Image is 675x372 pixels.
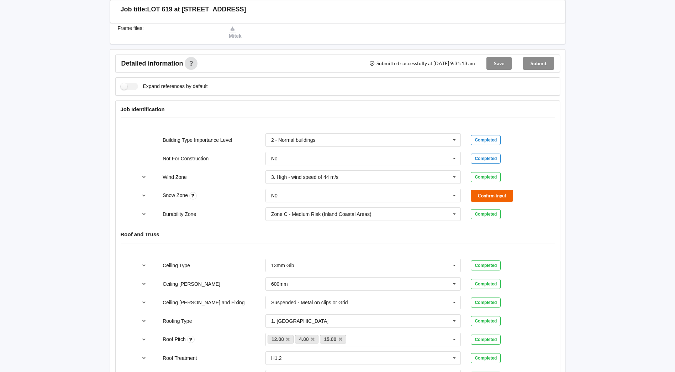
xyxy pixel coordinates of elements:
[369,61,475,66] span: Submitted successfully at [DATE] 9:31:13 am
[163,211,196,217] label: Durability Zone
[121,60,183,67] span: Detailed information
[471,316,501,326] div: Completed
[163,137,232,143] label: Building Type Importance Level
[229,25,242,39] a: Mitek
[137,259,151,272] button: reference-toggle
[471,335,501,345] div: Completed
[268,335,294,343] a: 12.00
[471,154,501,164] div: Completed
[271,263,294,268] div: 13mm Gib
[471,298,501,308] div: Completed
[137,352,151,365] button: reference-toggle
[471,190,513,202] button: Confirm input
[471,209,501,219] div: Completed
[271,156,278,161] div: No
[137,315,151,327] button: reference-toggle
[271,356,282,361] div: H1.2
[471,353,501,363] div: Completed
[320,335,346,343] a: 15.00
[163,336,187,342] label: Roof Pitch
[137,171,151,184] button: reference-toggle
[163,156,209,161] label: Not For Construction
[113,25,224,40] div: Frame files :
[271,138,316,143] div: 2 - Normal buildings
[121,231,555,238] h4: Roof and Truss
[271,300,348,305] div: Suspended - Metal on clips or Grid
[271,212,371,217] div: Zone C - Medium Risk (Inland Coastal Areas)
[137,296,151,309] button: reference-toggle
[271,319,328,324] div: 1. [GEOGRAPHIC_DATA]
[471,279,501,289] div: Completed
[163,192,189,198] label: Snow Zone
[163,318,192,324] label: Roofing Type
[121,5,147,14] h3: Job title:
[163,300,244,305] label: Ceiling [PERSON_NAME] and Fixing
[121,83,208,90] label: Expand references by default
[271,193,278,198] div: N0
[295,335,318,343] a: 4.00
[163,174,187,180] label: Wind Zone
[471,172,501,182] div: Completed
[137,333,151,346] button: reference-toggle
[137,189,151,202] button: reference-toggle
[163,263,190,268] label: Ceiling Type
[137,278,151,290] button: reference-toggle
[271,175,338,180] div: 3. High - wind speed of 44 m/s
[271,281,288,286] div: 600mm
[137,208,151,221] button: reference-toggle
[147,5,246,14] h3: LOT 619 at [STREET_ADDRESS]
[163,281,220,287] label: Ceiling [PERSON_NAME]
[163,355,197,361] label: Roof Treatment
[471,260,501,270] div: Completed
[471,135,501,145] div: Completed
[121,106,555,113] h4: Job Identification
